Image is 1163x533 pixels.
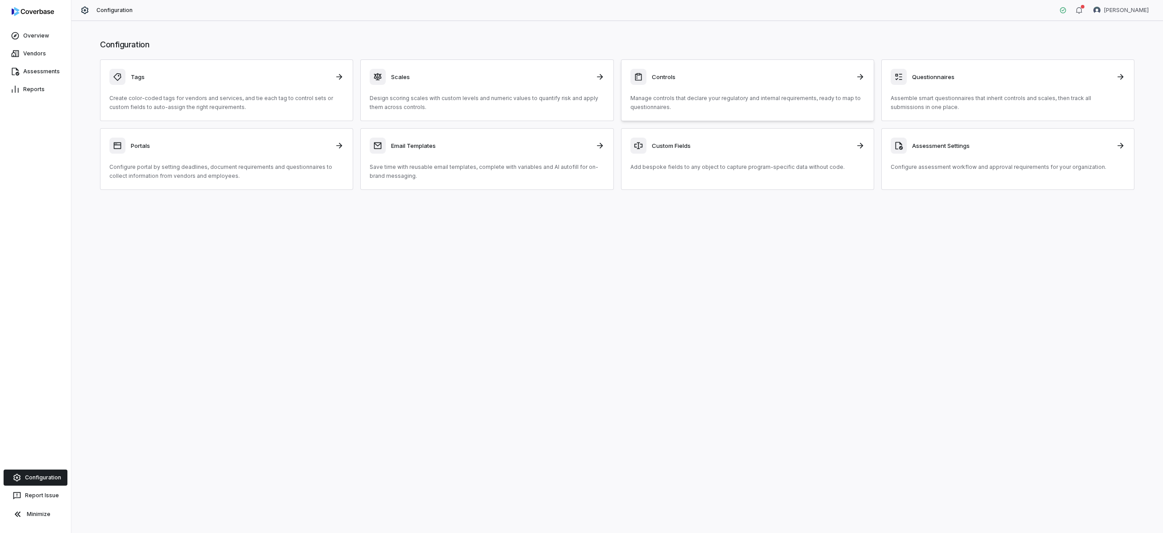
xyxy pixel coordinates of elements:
[360,128,613,190] a: Email TemplatesSave time with reusable email templates, complete with variables and AI autofill f...
[4,470,67,486] a: Configuration
[100,59,353,121] a: TagsCreate color-coded tags for vendors and services, and tie each tag to control sets or custom ...
[912,73,1111,81] h3: Questionnaires
[912,142,1111,150] h3: Assessment Settings
[2,46,69,62] a: Vendors
[891,163,1125,172] p: Configure assessment workflow and approval requirements for your organization.
[1104,7,1149,14] span: [PERSON_NAME]
[109,163,344,180] p: Configure portal by setting deadlines, document requirements and questionnaires to collect inform...
[391,73,590,81] h3: Scales
[621,128,874,190] a: Custom FieldsAdd bespoke fields to any object to capture program-specific data without code.
[1088,4,1154,17] button: Gerald Pe avatar[PERSON_NAME]
[621,59,874,121] a: ControlsManage controls that declare your regulatory and internal requirements, ready to map to q...
[391,142,590,150] h3: Email Templates
[891,94,1125,112] p: Assemble smart questionnaires that inherit controls and scales, then track all submissions in one...
[881,59,1134,121] a: QuestionnairesAssemble smart questionnaires that inherit controls and scales, then track all subm...
[370,163,604,180] p: Save time with reusable email templates, complete with variables and AI autofill for on-brand mes...
[109,94,344,112] p: Create color-coded tags for vendors and services, and tie each tag to control sets or custom fiel...
[370,94,604,112] p: Design scoring scales with custom levels and numeric values to quantify risk and apply them acros...
[4,487,67,504] button: Report Issue
[131,73,329,81] h3: Tags
[652,142,850,150] h3: Custom Fields
[2,28,69,44] a: Overview
[4,505,67,523] button: Minimize
[96,7,133,14] span: Configuration
[2,81,69,97] a: Reports
[360,59,613,121] a: ScalesDesign scoring scales with custom levels and numeric values to quantify risk and apply them...
[652,73,850,81] h3: Controls
[100,128,353,190] a: PortalsConfigure portal by setting deadlines, document requirements and questionnaires to collect...
[1093,7,1100,14] img: Gerald Pe avatar
[630,163,865,172] p: Add bespoke fields to any object to capture program-specific data without code.
[2,63,69,80] a: Assessments
[100,39,1134,50] h1: Configuration
[12,7,54,16] img: logo-D7KZi-bG.svg
[881,128,1134,190] a: Assessment SettingsConfigure assessment workflow and approval requirements for your organization.
[630,94,865,112] p: Manage controls that declare your regulatory and internal requirements, ready to map to questionn...
[131,142,329,150] h3: Portals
